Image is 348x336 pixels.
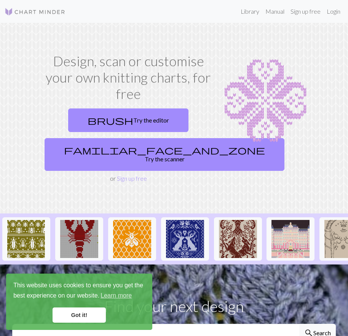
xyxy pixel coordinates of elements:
[267,234,314,242] a: Copy of Grand-Budapest-Hotel-Exterior.jpg
[238,4,262,19] a: Library
[42,105,215,183] div: or
[166,220,204,258] img: Märtas
[161,217,209,261] button: Märtas
[108,217,156,261] button: Mehiläinen
[6,274,152,330] div: cookieconsent
[224,53,306,148] img: Chart example
[287,4,324,19] a: Sign up free
[271,220,310,258] img: Copy of Grand-Budapest-Hotel-Exterior.jpg
[108,234,156,242] a: Mehiläinen
[113,220,151,258] img: Mehiläinen
[55,234,103,242] a: Copy of Copy of Lobster
[55,217,103,261] button: Copy of Copy of Lobster
[214,217,262,261] button: IMG_0917.jpeg
[2,234,50,242] a: Repeating bugs
[60,220,98,258] img: Copy of Copy of Lobster
[267,217,314,261] button: Copy of Grand-Budapest-Hotel-Exterior.jpg
[68,108,188,132] a: Try the editor
[214,234,262,242] a: IMG_0917.jpeg
[45,138,284,171] a: Try the scanner
[219,220,257,258] img: IMG_0917.jpeg
[99,290,133,301] a: learn more about cookies
[7,220,45,258] img: Repeating bugs
[117,175,147,182] a: Sign up free
[42,53,215,102] h1: Design, scan or customise your own knitting charts, for free
[161,234,209,242] a: Märtas
[262,4,287,19] a: Manual
[12,295,336,318] p: Find your next design
[53,307,106,323] a: dismiss cookie message
[88,115,133,126] span: brush
[5,7,65,16] img: Logo
[324,4,343,19] a: Login
[2,217,50,261] button: Repeating bugs
[64,145,265,155] span: familiar_face_and_zone
[13,281,145,301] span: This website uses cookies to ensure you get the best experience on our website.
